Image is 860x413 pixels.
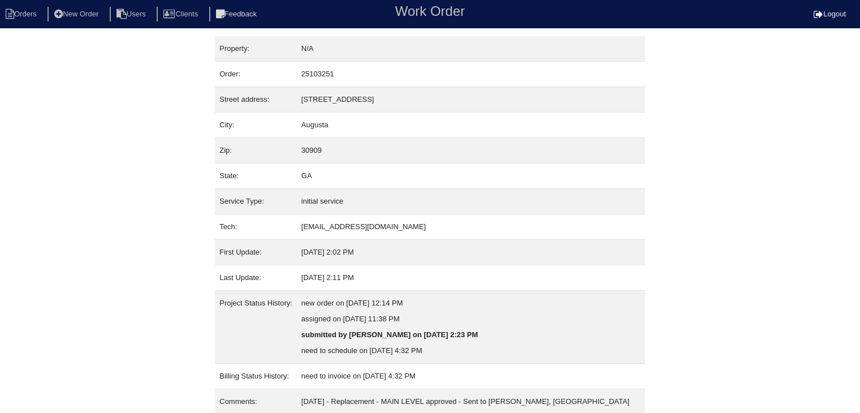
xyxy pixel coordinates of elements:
td: [STREET_ADDRESS] [297,87,645,113]
li: Feedback [209,7,266,22]
td: initial service [297,189,645,214]
a: Clients [157,10,207,18]
a: Logout [814,10,846,18]
div: need to schedule on [DATE] 4:32 PM [301,343,641,359]
a: Users [110,10,155,18]
td: GA [297,164,645,189]
div: assigned on [DATE] 11:38 PM [301,311,641,327]
li: Clients [157,7,207,22]
div: submitted by [PERSON_NAME] on [DATE] 2:23 PM [301,327,641,343]
td: Zip: [215,138,297,164]
td: Tech: [215,214,297,240]
td: Last Update: [215,265,297,291]
li: Users [110,7,155,22]
div: new order on [DATE] 12:14 PM [301,295,641,311]
td: [DATE] 2:02 PM [297,240,645,265]
td: City: [215,113,297,138]
td: 25103251 [297,62,645,87]
td: Order: [215,62,297,87]
td: Augusta [297,113,645,138]
td: N/A [297,36,645,62]
td: Project Status History: [215,291,297,364]
td: [EMAIL_ADDRESS][DOMAIN_NAME] [297,214,645,240]
td: Property: [215,36,297,62]
td: Street address: [215,87,297,113]
div: need to invoice on [DATE] 4:32 PM [301,368,641,384]
td: First Update: [215,240,297,265]
a: New Order [47,10,107,18]
td: Billing Status History: [215,364,297,389]
li: New Order [47,7,107,22]
td: [DATE] 2:11 PM [297,265,645,291]
td: Service Type: [215,189,297,214]
td: State: [215,164,297,189]
td: 30909 [297,138,645,164]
